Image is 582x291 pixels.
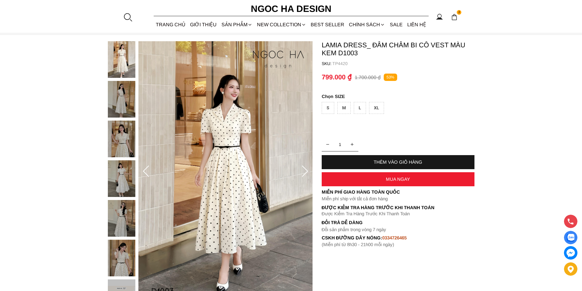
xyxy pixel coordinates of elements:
p: TP4420 [332,61,474,66]
img: Lamia Dress_ Đầm Chấm Bi Cổ Vest Màu Kem D1003_mini_5 [108,240,135,276]
img: Lamia Dress_ Đầm Chấm Bi Cổ Vest Màu Kem D1003_mini_3 [108,160,135,197]
font: (Miễn phí từ 8h30 - 21h00 mỗi ngày) [322,242,394,247]
a: TRANG CHỦ [154,16,188,33]
a: Ngoc Ha Design [245,2,337,16]
div: THÊM VÀO GIỎ HÀNG [322,159,474,165]
img: Display image [567,234,574,242]
h6: Đổi trả dễ dàng [322,220,474,225]
div: SẢN PHẨM [219,16,254,33]
div: S [322,102,334,114]
p: 53% [384,74,397,81]
div: XL [369,102,384,114]
p: 799.000 ₫ [322,73,352,81]
p: Được Kiểm Tra Hàng Trước Khi Thanh Toán [322,211,474,216]
span: 2 [457,10,462,15]
a: messenger [564,246,577,260]
a: Display image [564,231,577,244]
img: Lamia Dress_ Đầm Chấm Bi Cổ Vest Màu Kem D1003_mini_0 [108,41,135,78]
div: Chính sách [347,16,387,33]
img: Lamia Dress_ Đầm Chấm Bi Cổ Vest Màu Kem D1003_mini_4 [108,200,135,237]
a: GIỚI THIỆU [188,16,219,33]
p: 1.700.000 ₫ [355,75,381,80]
a: LIÊN HỆ [405,16,428,33]
font: Đổi sản phẩm trong vòng 7 ngày [322,227,386,232]
a: SALE [387,16,405,33]
img: img-CART-ICON-ksit0nf1 [451,14,458,20]
div: MUA NGAY [322,176,474,182]
img: Lamia Dress_ Đầm Chấm Bi Cổ Vest Màu Kem D1003_mini_1 [108,81,135,118]
a: NEW COLLECTION [254,16,308,33]
img: Lamia Dress_ Đầm Chấm Bi Cổ Vest Màu Kem D1003_mini_2 [108,121,135,157]
input: Quantity input [322,138,358,151]
h6: SKU: [322,61,332,66]
a: BEST SELLER [309,16,347,33]
p: Được Kiểm Tra Hàng Trước Khi Thanh Toán [322,205,474,210]
div: M [337,102,351,114]
div: L [354,102,366,114]
p: SIZE [322,94,474,99]
font: cskh đường dây nóng: [322,235,383,240]
font: Miễn phí ship với tất cả đơn hàng [322,196,388,201]
p: Lamia Dress_ Đầm Chấm Bi Cổ Vest Màu Kem D1003 [322,41,474,57]
font: 0334726465 [382,235,407,240]
font: Miễn phí giao hàng toàn quốc [322,189,400,195]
